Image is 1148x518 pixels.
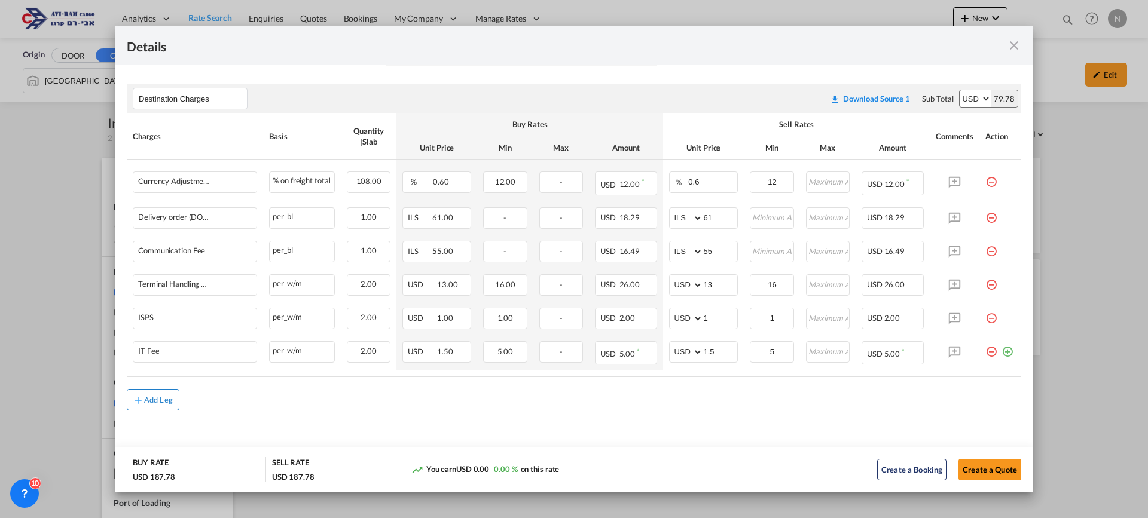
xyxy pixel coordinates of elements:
div: % [676,172,682,192]
th: Action [979,113,1021,160]
span: - [560,280,563,289]
span: % [408,177,431,186]
span: 12.00 [495,177,516,186]
span: 1.00 [497,313,514,323]
sup: Minimum amount [906,177,909,185]
th: Unit Price [396,136,477,160]
md-icon: icon-plus md-link-fg s20 [132,394,144,406]
div: % on freight total [270,172,334,187]
div: Download original source rate sheet [831,94,910,103]
input: 1 [703,308,737,326]
span: 16.49 [619,246,640,256]
th: Min [744,136,799,160]
div: Delivery order (DO Fee) [138,213,210,222]
input: Minimum Amount [751,275,793,293]
span: USD [867,280,883,289]
md-icon: icon-minus-circle-outline red-400-fg pt-7 [985,341,997,353]
input: 13 [703,275,737,293]
span: USD [408,280,435,289]
span: 26.00 [884,280,905,289]
input: 55 [703,241,737,259]
div: IT Fee [138,347,159,355]
input: Maximum Amount [807,208,849,226]
span: USD 0.00 [456,464,489,474]
span: - [560,246,563,256]
input: Maximum Amount [807,241,849,259]
span: 12.00 [619,180,640,189]
span: - [560,347,563,356]
button: Download original source rate sheet [825,88,916,109]
button: Create a Quote [958,459,1021,480]
span: USD [600,180,618,189]
span: - [503,246,506,256]
md-icon: icon-minus-circle-outline red-400-fg pt-7 [985,171,997,183]
sup: Minimum amount [637,347,639,355]
span: 55.00 [432,246,453,256]
th: Amount [589,136,663,160]
span: USD [600,213,618,222]
div: per_w/m [270,275,334,290]
span: USD [867,313,883,323]
div: Add Leg [144,396,173,403]
span: USD [867,213,883,222]
input: Minimum Amount [751,342,793,360]
md-icon: icon-minus-circle-outline red-400-fg pt-7 [985,241,997,253]
span: USD [867,246,883,256]
th: Amount [856,136,930,160]
span: 12.00 [884,180,905,189]
span: 2.00 [884,313,900,323]
th: Max [800,136,856,160]
span: 5.00 [619,349,636,358]
span: 5.00 [884,349,900,358]
div: Download Source 1 [843,94,910,103]
input: 1.5 [703,342,737,360]
div: USD 187.78 [272,471,315,482]
span: 1.00 [361,212,377,222]
sup: Minimum amount [902,347,904,355]
span: 16.00 [495,280,516,289]
button: Create a Booking [877,459,947,480]
div: Basis [269,131,335,142]
span: 1.50 [437,347,453,356]
span: - [503,213,506,222]
div: Sub Total [922,93,953,104]
div: You earn on this rate [411,464,560,476]
span: 61.00 [432,213,453,222]
span: USD [408,347,435,356]
input: Leg Name [139,90,247,108]
md-icon: icon-trending-up [411,464,423,476]
div: Communication Fee [138,246,205,255]
input: Maximum Amount [807,342,849,360]
span: 5.00 [497,347,514,356]
span: 2.00 [361,312,377,322]
sup: Minimum amount [642,177,644,185]
th: Unit Price [663,136,744,160]
md-icon: icon-minus-circle-outline red-400-fg pt-7 [985,274,997,286]
span: USD [867,180,883,189]
div: ISPS [138,313,154,322]
input: Minimum Amount [751,241,793,259]
span: 16.49 [884,246,905,256]
div: Charges [133,131,257,142]
md-icon: icon-minus-circle-outline red-400-fg pt-7 [985,308,997,320]
th: Min [477,136,533,160]
div: Buy Rates [402,119,657,130]
span: - [560,313,563,323]
input: 61 [703,208,737,226]
div: per_bl [270,208,334,223]
span: USD [408,313,435,323]
span: ILS [408,246,430,256]
div: Terminal Handling Charge - Destination [138,280,210,289]
div: Details [127,38,932,53]
span: 2.00 [361,346,377,355]
md-icon: icon-plus-circle-outline green-400-fg [1002,341,1013,353]
span: ILS [408,213,430,222]
span: 2.00 [619,313,636,323]
button: Add Leg [127,389,179,410]
md-dialog: Port of Loading ... [115,26,1033,492]
div: SELL RATE [272,457,309,471]
div: per_bl [270,241,334,256]
span: 2.00 [361,279,377,289]
div: per_w/m [270,308,334,323]
span: 18.29 [884,213,905,222]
